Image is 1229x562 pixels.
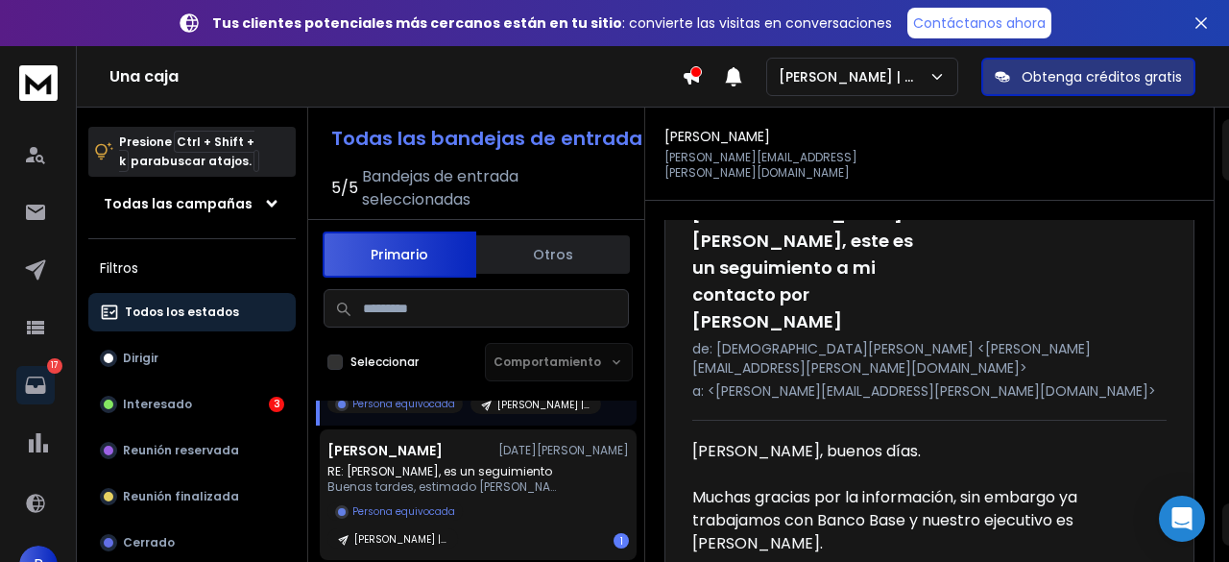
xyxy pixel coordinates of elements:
[19,65,58,101] img: logo
[692,440,921,462] font: [PERSON_NAME], buenos días.
[692,486,1081,554] font: Muchas gracias por la información, sin embargo ya trabajamos con Banco Base y nuestro ejecutivo e...
[131,153,161,169] font: para
[109,65,179,87] font: Una caja
[692,339,1091,378] font: [DEMOGRAPHIC_DATA][PERSON_NAME] <[PERSON_NAME][EMAIL_ADDRESS][PERSON_NAME][DOMAIN_NAME]>
[664,127,770,146] font: [PERSON_NAME]
[161,153,252,169] font: buscar atajos.
[341,177,349,199] font: /
[779,67,937,86] font: [PERSON_NAME] | BASE
[692,339,712,358] font: de:
[100,258,138,278] font: Filtros
[316,119,652,158] button: Todas las bandejas de entrada
[123,350,158,366] font: Dirigir
[498,442,629,458] font: [DATE][PERSON_NAME]
[16,366,55,404] a: 17
[708,381,1156,401] font: <[PERSON_NAME][EMAIL_ADDRESS][PERSON_NAME][DOMAIN_NAME]>
[123,534,175,550] font: Cerrado
[51,360,58,371] font: 17
[497,398,611,412] font: [PERSON_NAME] | BASE
[125,304,239,320] font: Todos los estados
[362,165,518,210] font: Bandejas de entrada seleccionadas
[274,397,280,411] font: 3
[88,477,296,516] button: Reunión finalizada
[88,524,296,562] button: Cerrado
[533,245,573,264] font: Otros
[327,463,552,479] font: RE: [PERSON_NAME], es un seguimiento
[352,504,455,519] font: Persona equivocada
[123,396,192,412] font: Interesado
[88,293,296,331] button: Todos los estados
[1022,67,1182,86] font: Obtenga créditos gratis
[88,385,296,424] button: Interesado3
[123,442,239,458] font: Reunión reservada
[88,184,296,223] button: Todas las campañas
[622,13,892,33] font: : convierte las visitas en conversaciones
[349,177,358,199] font: 5
[692,381,704,401] font: a:
[104,194,253,213] font: Todas las campañas
[212,13,622,33] font: Tus clientes potenciales más cercanos están en tu sitio
[88,339,296,378] button: Dirigir
[913,13,1046,33] font: Contáctanos ahora
[350,354,419,370] font: Seleccionar
[331,177,341,199] font: 5
[327,478,571,495] font: Buenas tardes, estimado [PERSON_NAME]
[664,149,857,181] font: [PERSON_NAME][EMAIL_ADDRESS][PERSON_NAME][DOMAIN_NAME]
[123,488,239,504] font: Reunión finalizada
[331,125,642,152] font: Todas las bandejas de entrada
[119,134,172,150] font: Presione
[88,431,296,470] button: Reunión reservada
[907,8,1051,38] a: Contáctanos ahora
[327,441,443,460] font: [PERSON_NAME]
[354,532,468,547] font: [PERSON_NAME] | BASE
[119,134,254,169] font: Ctrl + Shift + k
[620,534,623,549] font: 1
[1159,496,1205,542] div: Abrir Intercom Messenger
[371,245,428,264] font: Primario
[352,397,455,411] font: Persona equivocada
[981,58,1195,96] button: Obtenga créditos gratis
